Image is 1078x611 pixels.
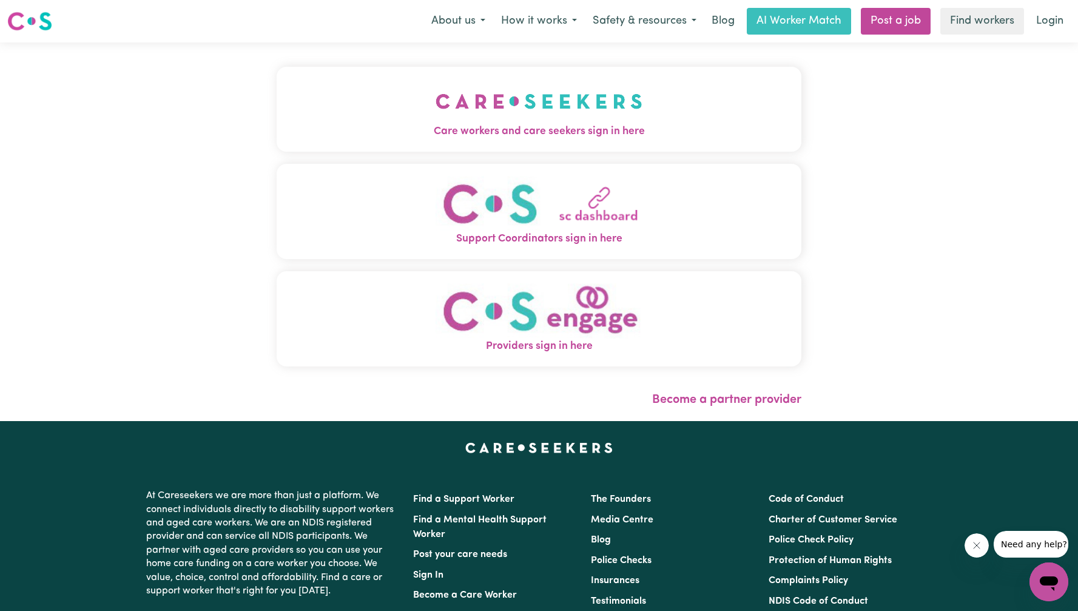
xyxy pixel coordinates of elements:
[146,484,399,603] p: At Careseekers we are more than just a platform. We connect individuals directly to disability su...
[277,164,801,259] button: Support Coordinators sign in here
[769,495,844,504] a: Code of Conduct
[277,231,801,247] span: Support Coordinators sign in here
[7,10,52,32] img: Careseekers logo
[769,596,868,606] a: NDIS Code of Conduct
[413,550,507,559] a: Post your care needs
[277,124,801,140] span: Care workers and care seekers sign in here
[591,515,653,525] a: Media Centre
[423,8,493,34] button: About us
[1029,562,1068,601] iframe: Button to launch messaging window
[413,515,547,539] a: Find a Mental Health Support Worker
[769,535,854,545] a: Police Check Policy
[465,443,613,453] a: Careseekers home page
[7,7,52,35] a: Careseekers logo
[591,596,646,606] a: Testimonials
[940,8,1024,35] a: Find workers
[413,570,443,580] a: Sign In
[994,531,1068,558] iframe: Message from company
[861,8,931,35] a: Post a job
[493,8,585,34] button: How it works
[591,535,611,545] a: Blog
[277,271,801,366] button: Providers sign in here
[413,590,517,600] a: Become a Care Worker
[585,8,704,34] button: Safety & resources
[747,8,851,35] a: AI Worker Match
[591,556,652,565] a: Police Checks
[591,576,639,586] a: Insurances
[769,576,848,586] a: Complaints Policy
[591,495,651,504] a: The Founders
[413,495,514,504] a: Find a Support Worker
[965,533,989,558] iframe: Close message
[277,339,801,354] span: Providers sign in here
[652,394,801,406] a: Become a partner provider
[277,67,801,152] button: Care workers and care seekers sign in here
[704,8,742,35] a: Blog
[1029,8,1071,35] a: Login
[769,556,892,565] a: Protection of Human Rights
[769,515,897,525] a: Charter of Customer Service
